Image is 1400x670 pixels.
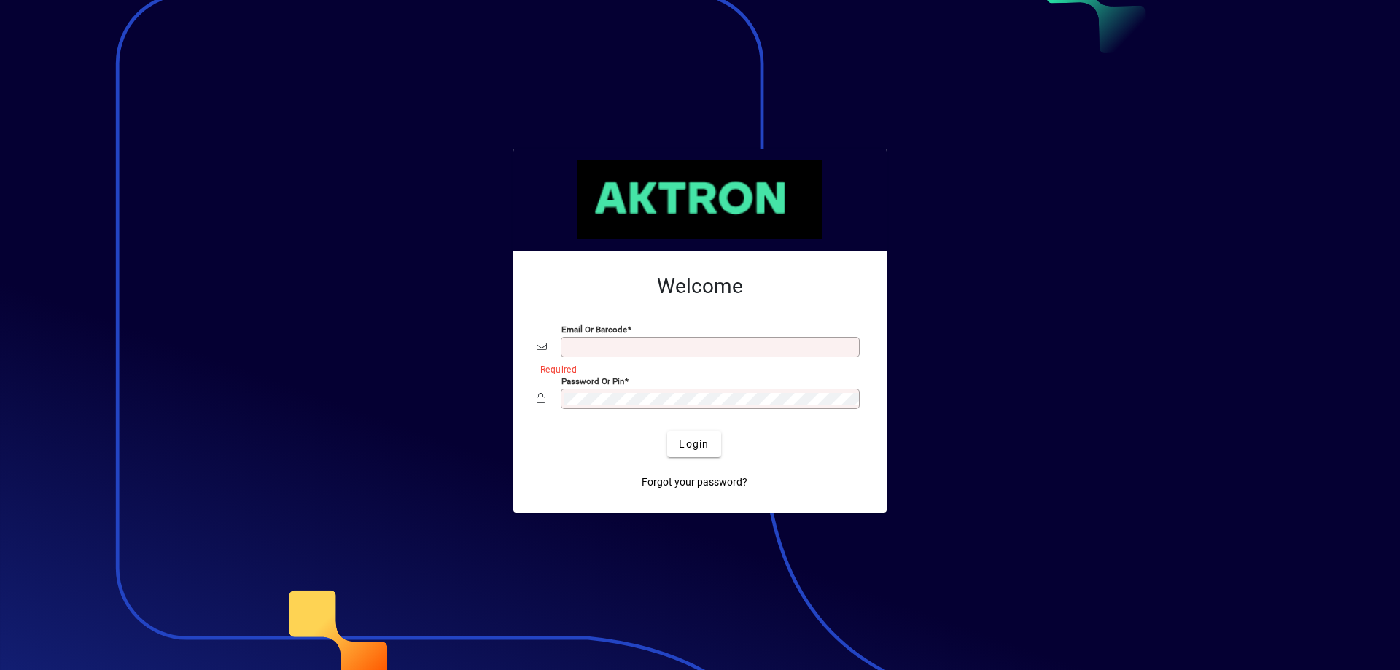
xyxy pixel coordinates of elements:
h2: Welcome [537,274,863,299]
span: Forgot your password? [642,475,747,490]
mat-error: Required [540,361,852,376]
mat-label: Password or Pin [561,376,624,386]
a: Forgot your password? [636,469,753,495]
button: Login [667,431,720,457]
mat-label: Email or Barcode [561,324,627,335]
span: Login [679,437,709,452]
